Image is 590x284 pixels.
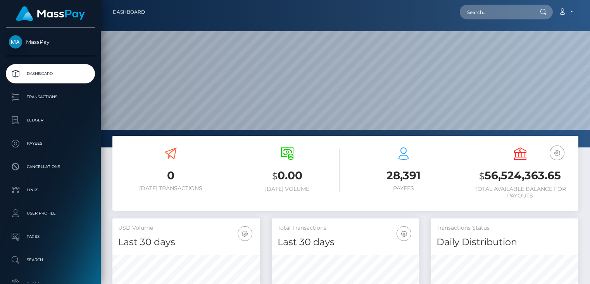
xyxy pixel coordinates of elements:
[9,254,92,266] p: Search
[9,68,92,80] p: Dashboard
[9,184,92,196] p: Links
[6,180,95,200] a: Links
[6,64,95,83] a: Dashboard
[351,168,456,183] h3: 28,391
[468,168,573,184] h3: 56,524,363.65
[118,236,254,249] h4: Last 30 days
[9,208,92,219] p: User Profile
[278,224,414,232] h5: Total Transactions
[9,138,92,149] p: Payees
[118,224,254,232] h5: USD Volume
[113,4,145,20] a: Dashboard
[272,171,278,182] small: $
[6,227,95,246] a: Taxes
[436,236,573,249] h4: Daily Distribution
[436,224,573,232] h5: Transactions Status
[16,6,85,21] img: MassPay Logo
[9,161,92,173] p: Cancellations
[6,204,95,223] a: User Profile
[235,168,340,184] h3: 0.00
[6,87,95,107] a: Transactions
[6,157,95,177] a: Cancellations
[6,38,95,45] span: MassPay
[9,114,92,126] p: Ledger
[460,5,533,19] input: Search...
[9,91,92,103] p: Transactions
[9,35,22,48] img: MassPay
[6,111,95,130] a: Ledger
[6,134,95,153] a: Payees
[118,168,223,183] h3: 0
[278,236,414,249] h4: Last 30 days
[235,186,340,192] h6: [DATE] Volume
[9,231,92,242] p: Taxes
[6,250,95,270] a: Search
[468,186,573,199] h6: Total Available Balance for Payouts
[118,185,223,192] h6: [DATE] Transactions
[351,185,456,192] h6: Payees
[479,171,485,182] small: $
